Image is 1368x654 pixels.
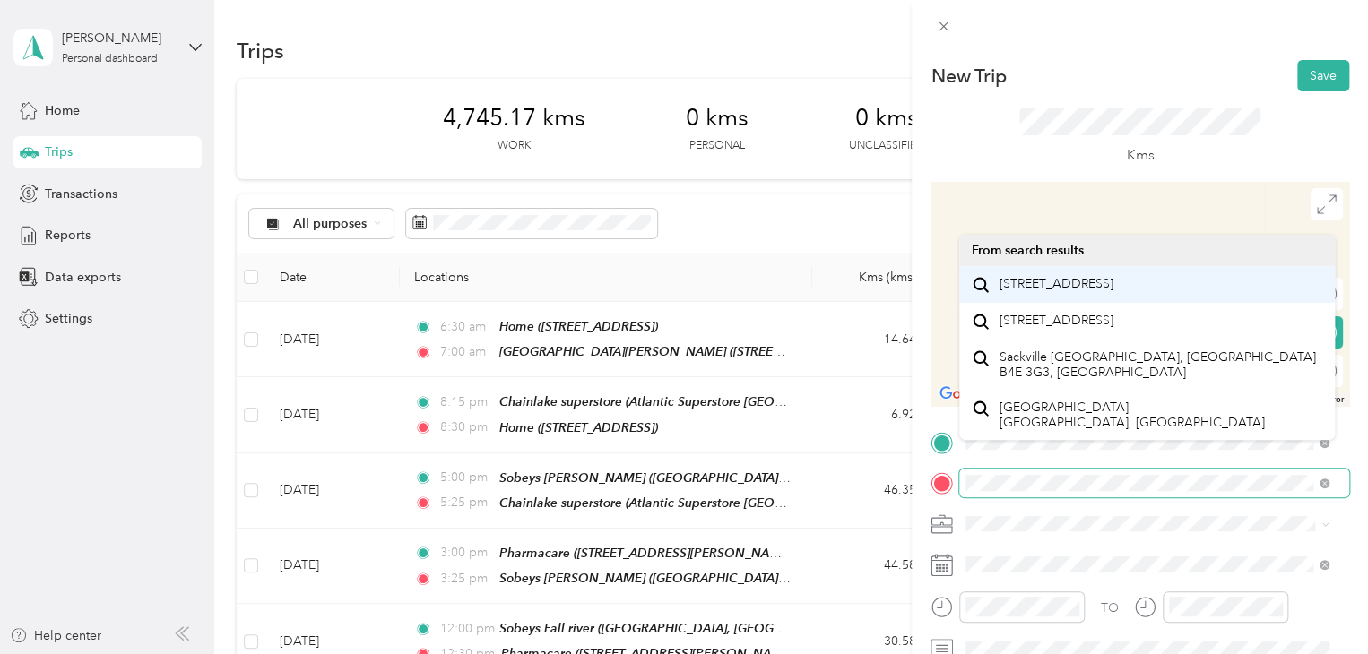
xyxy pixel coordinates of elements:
[1000,276,1113,292] span: [STREET_ADDRESS]
[931,64,1006,89] p: New Trip
[935,383,994,406] img: Google
[935,383,994,406] a: Open this area in Google Maps (opens a new window)
[1000,400,1265,431] span: [GEOGRAPHIC_DATA] [GEOGRAPHIC_DATA], [GEOGRAPHIC_DATA]
[1000,313,1113,329] span: [STREET_ADDRESS]
[972,243,1084,258] span: From search results
[1297,60,1349,91] button: Save
[1000,349,1323,381] span: Sackville [GEOGRAPHIC_DATA], [GEOGRAPHIC_DATA] B4E 3G3, [GEOGRAPHIC_DATA]
[1126,144,1154,167] p: Kms
[1268,554,1368,654] iframe: Everlance-gr Chat Button Frame
[1101,598,1119,617] div: TO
